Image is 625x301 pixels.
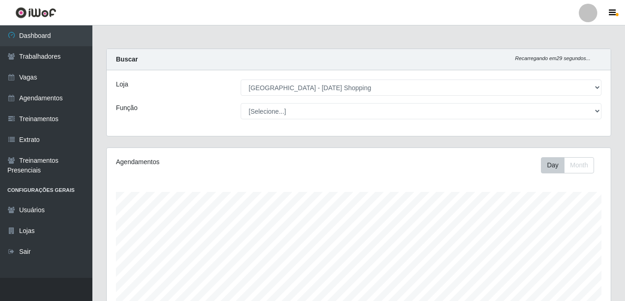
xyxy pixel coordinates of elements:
[564,157,594,173] button: Month
[116,80,128,89] label: Loja
[541,157,601,173] div: Toolbar with button groups
[515,55,590,61] i: Recarregando em 29 segundos...
[116,55,138,63] strong: Buscar
[116,157,310,167] div: Agendamentos
[116,103,138,113] label: Função
[15,7,56,18] img: CoreUI Logo
[541,157,594,173] div: First group
[541,157,564,173] button: Day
